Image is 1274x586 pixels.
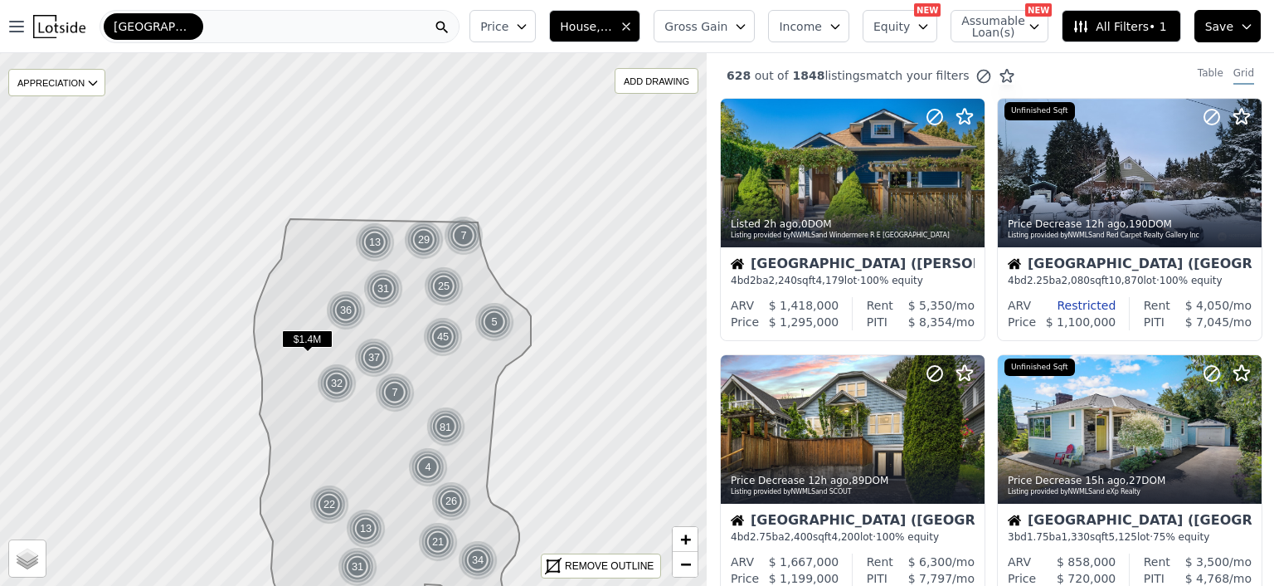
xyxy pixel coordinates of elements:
div: NEW [914,3,941,17]
div: ARV [1008,297,1031,314]
img: g1.png [408,447,449,487]
div: Price [731,314,759,330]
img: g1.png [317,364,357,403]
div: 4 [408,447,448,487]
div: NEW [1025,3,1052,17]
button: Equity [863,10,937,42]
img: House [731,514,744,527]
span: 2,240 [769,275,797,286]
span: + [680,529,691,549]
div: Rent [1144,297,1170,314]
span: $ 858,000 [1057,555,1116,569]
div: Rent [1144,554,1170,570]
span: $ 4,050 [1185,299,1229,312]
span: Equity [873,18,910,35]
div: /mo [887,314,975,330]
div: Price Decrease , 27 DOM [1008,474,1253,487]
div: 45 [423,317,463,357]
div: 37 [354,338,394,378]
span: $ 8,354 [908,315,952,329]
div: [GEOGRAPHIC_DATA] ([GEOGRAPHIC_DATA]) [1008,257,1252,274]
div: 81 [425,406,467,448]
img: g1.png [346,509,387,549]
img: g1.png [423,317,464,357]
div: Listing provided by NWMLS and SCOUT [731,487,976,497]
div: $1.4M [282,330,333,354]
img: g1.png [444,216,484,256]
span: Price [480,18,508,35]
img: g1.png [363,269,404,309]
span: $ 7,797 [908,572,952,585]
div: [GEOGRAPHIC_DATA] ([GEOGRAPHIC_DATA]) [1008,514,1252,530]
img: House [1008,514,1021,527]
div: Listing provided by NWMLS and Red Carpet Realty Gallery Inc [1008,231,1253,241]
div: PITI [1144,314,1165,330]
span: $ 1,667,000 [769,555,839,569]
div: Price Decrease , 190 DOM [1008,217,1253,231]
button: Assumable Loan(s) [951,10,1048,42]
div: Listing provided by NWMLS and eXp Realty [1008,487,1253,497]
div: 4 bd 2.25 ba sqft lot · 100% equity [1008,274,1252,287]
div: 29 [404,220,444,260]
div: [GEOGRAPHIC_DATA] ([GEOGRAPHIC_DATA]) [731,514,975,530]
div: 22 [309,485,349,525]
span: $ 720,000 [1057,572,1116,585]
div: APPRECIATION [8,69,105,96]
div: /mo [893,554,975,570]
span: $1.4M [282,330,333,348]
img: g1.png [424,266,464,306]
img: House [1008,257,1021,271]
div: Grid [1233,66,1254,85]
button: Save [1194,10,1261,42]
div: ARV [731,297,754,314]
div: ARV [1008,554,1031,570]
button: All Filters• 1 [1062,10,1180,42]
span: 1,330 [1062,531,1090,543]
span: 5,125 [1109,531,1137,543]
span: 1848 [789,69,825,82]
div: Unfinished Sqft [1004,102,1075,120]
span: 628 [727,69,751,82]
img: g1.png [354,338,395,378]
a: Price Decrease 12h ago,190DOMListing provided byNWMLSand Red Carpet Realty Gallery IncUnfinished ... [997,98,1261,341]
img: Lotside [33,15,85,38]
img: g1.png [309,485,350,525]
div: Unfinished Sqft [1004,359,1075,377]
span: House, Multifamily [560,18,613,35]
a: Zoom out [673,552,698,577]
div: out of listings [707,67,1015,85]
span: match your filters [866,67,970,84]
img: g1.png [404,220,445,260]
span: 10,870 [1109,275,1144,286]
div: 4 bd 2 ba sqft lot · 100% equity [731,274,975,287]
span: 2,080 [1062,275,1090,286]
div: 7 [375,373,415,413]
div: /mo [1170,297,1252,314]
img: g1.png [458,540,498,580]
div: 36 [326,291,366,330]
span: $ 7,045 [1185,315,1229,329]
div: PITI [867,314,887,330]
span: [GEOGRAPHIC_DATA] [114,18,193,35]
span: Save [1205,18,1233,35]
span: $ 6,300 [908,555,952,569]
div: /mo [1170,554,1252,570]
div: Restricted [1031,297,1116,314]
button: Income [768,10,849,42]
span: − [680,554,691,574]
div: 5 [474,302,514,342]
span: $ 3,500 [1185,555,1229,569]
span: Income [779,18,822,35]
div: 31 [363,269,403,309]
span: $ 1,199,000 [769,572,839,585]
div: Price Decrease , 89 DOM [731,474,976,487]
div: 13 [355,222,395,262]
img: House [731,257,744,271]
span: 4,200 [832,531,860,543]
div: /mo [893,297,975,314]
button: House, Multifamily [549,10,640,42]
span: 2,400 [785,531,813,543]
img: g1.png [355,222,396,262]
div: Listing provided by NWMLS and Windermere R E [GEOGRAPHIC_DATA] [731,231,976,241]
time: 2025-08-12 23:38 [1085,475,1126,486]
